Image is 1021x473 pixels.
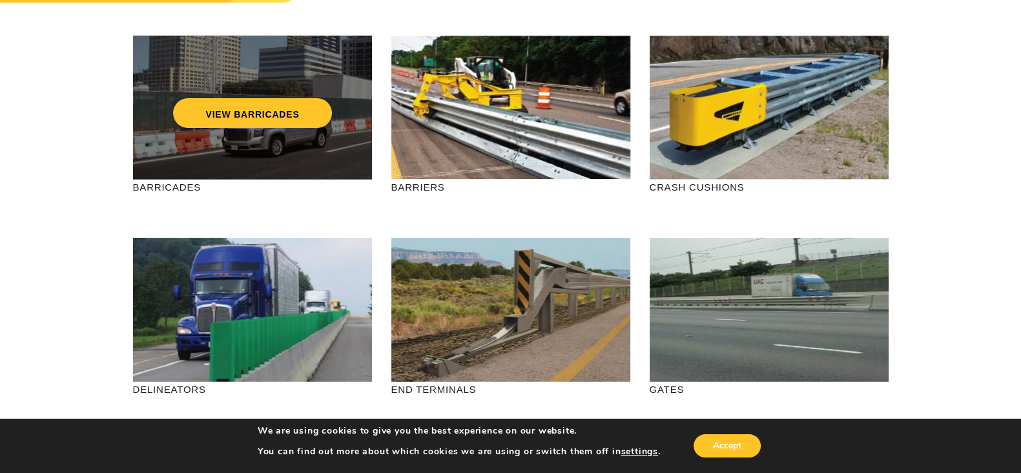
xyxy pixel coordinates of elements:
[694,434,761,457] button: Accept
[650,382,889,397] p: GATES
[391,180,630,194] p: BARRIERS
[650,180,889,194] p: CRASH CUSHIONS
[258,425,661,437] p: We are using cookies to give you the best experience on our website.
[258,446,661,457] p: You can find out more about which cookies we are using or switch them off in .
[391,382,630,397] p: END TERMINALS
[133,382,372,397] p: DELINEATORS
[621,446,658,457] button: settings
[133,180,372,194] p: BARRICADES
[173,98,331,128] a: VIEW BARRICADES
